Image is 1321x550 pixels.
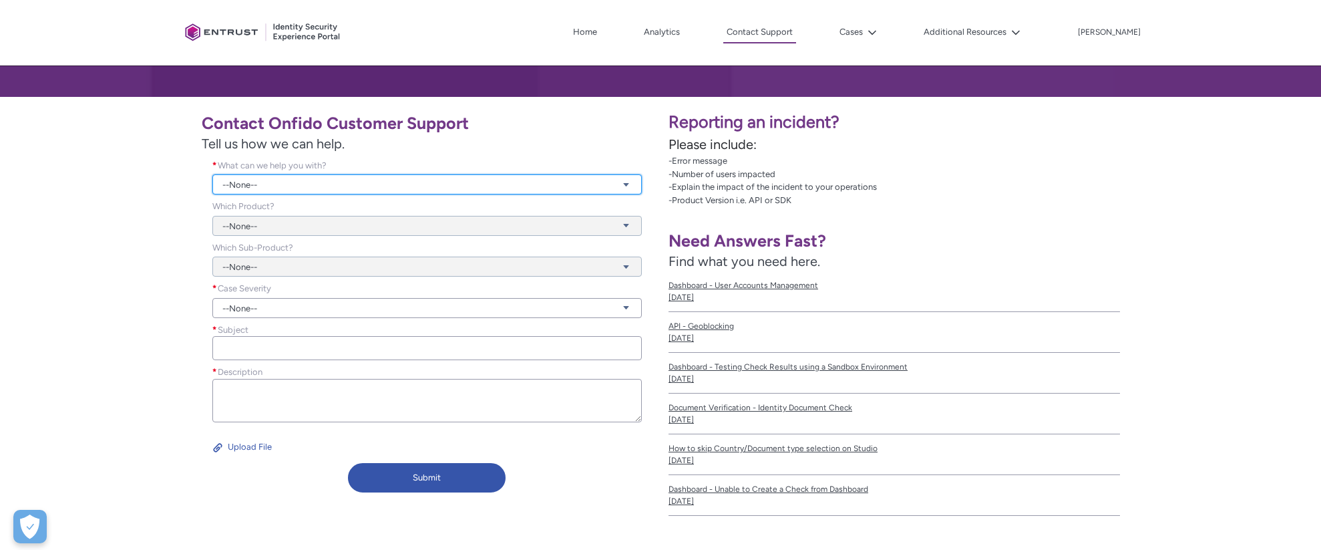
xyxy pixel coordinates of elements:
span: Dashboard - Testing Check Results using a Sandbox Environment [669,361,1120,373]
span: How to skip Country/Document type selection on Studio [669,442,1120,454]
lightning-formatted-date-time: [DATE] [669,497,694,506]
span: Case Severity [218,283,271,293]
button: Submit [348,463,506,493]
span: Document Verification - Identity Document Check [669,402,1120,414]
div: Cookie Preferences [13,510,47,543]
lightning-formatted-date-time: [DATE] [669,374,694,384]
span: required [212,366,218,379]
a: Home [570,22,600,42]
a: Dashboard - User Accounts Management[DATE] [669,271,1120,312]
p: [PERSON_NAME] [1078,28,1141,37]
a: Dashboard - Unable to Create a Check from Dashboard[DATE] [669,475,1120,516]
lightning-formatted-date-time: [DATE] [669,415,694,424]
span: Tell us how we can help. [202,134,653,154]
textarea: required [212,379,642,422]
p: Please include: [669,134,1313,154]
span: Find what you need here. [669,253,820,269]
a: Document Verification - Identity Document Check[DATE] [669,394,1120,434]
a: Analytics, opens in new tab [640,22,683,42]
button: User Profile d.gallagher [1077,25,1141,38]
a: --None-- [212,298,642,318]
span: Description [218,367,262,377]
span: Subject [218,325,248,335]
h1: Contact Onfido Customer Support [202,113,653,134]
button: Upload File [212,436,272,458]
lightning-formatted-date-time: [DATE] [669,456,694,465]
span: required [212,282,218,295]
a: How to skip Country/Document type selection on Studio[DATE] [669,434,1120,475]
button: Cases [836,22,880,42]
p: Reporting an incident? [669,110,1313,135]
span: Which Product? [212,201,274,211]
span: What can we help you with? [218,160,327,170]
span: Which Sub-Product? [212,243,293,253]
span: required [212,323,218,337]
a: --None-- [212,174,642,194]
a: API - Geoblocking[DATE] [669,312,1120,353]
a: Dashboard - Testing Check Results using a Sandbox Environment[DATE] [669,353,1120,394]
span: required [212,159,218,172]
span: Dashboard - User Accounts Management [669,279,1120,291]
span: API - Geoblocking [669,320,1120,332]
button: Additional Resources [920,22,1024,42]
span: Dashboard - Unable to Create a Check from Dashboard [669,483,1120,495]
lightning-formatted-date-time: [DATE] [669,333,694,343]
h1: Need Answers Fast? [669,231,1120,251]
button: Open Preferences [13,510,47,543]
input: required [212,336,642,360]
a: Contact Support [723,22,796,43]
lightning-formatted-date-time: [DATE] [669,293,694,302]
p: -Error message -Number of users impacted -Explain the impact of the incident to your operations -... [669,154,1313,207]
